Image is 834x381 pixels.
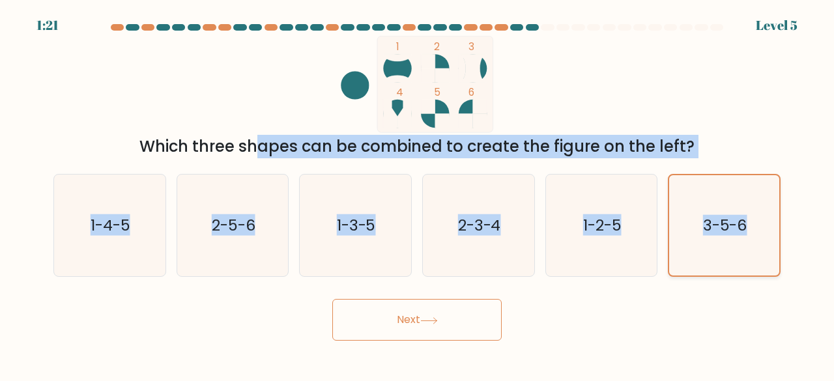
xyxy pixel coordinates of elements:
text: 1-2-5 [583,214,622,236]
tspan: 4 [396,85,403,99]
div: Level 5 [756,16,798,35]
tspan: 1 [396,40,399,53]
text: 3-5-6 [703,215,747,236]
text: 2-5-6 [212,214,255,236]
tspan: 5 [434,85,440,99]
text: 1-3-5 [337,214,376,236]
button: Next [332,299,502,341]
tspan: 6 [468,85,474,99]
tspan: 3 [468,40,474,53]
text: 1-4-5 [91,214,130,236]
text: 2-3-4 [458,214,501,236]
div: 1:21 [36,16,59,35]
div: Which three shapes can be combined to create the figure on the left? [61,135,773,158]
tspan: 2 [434,40,440,53]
